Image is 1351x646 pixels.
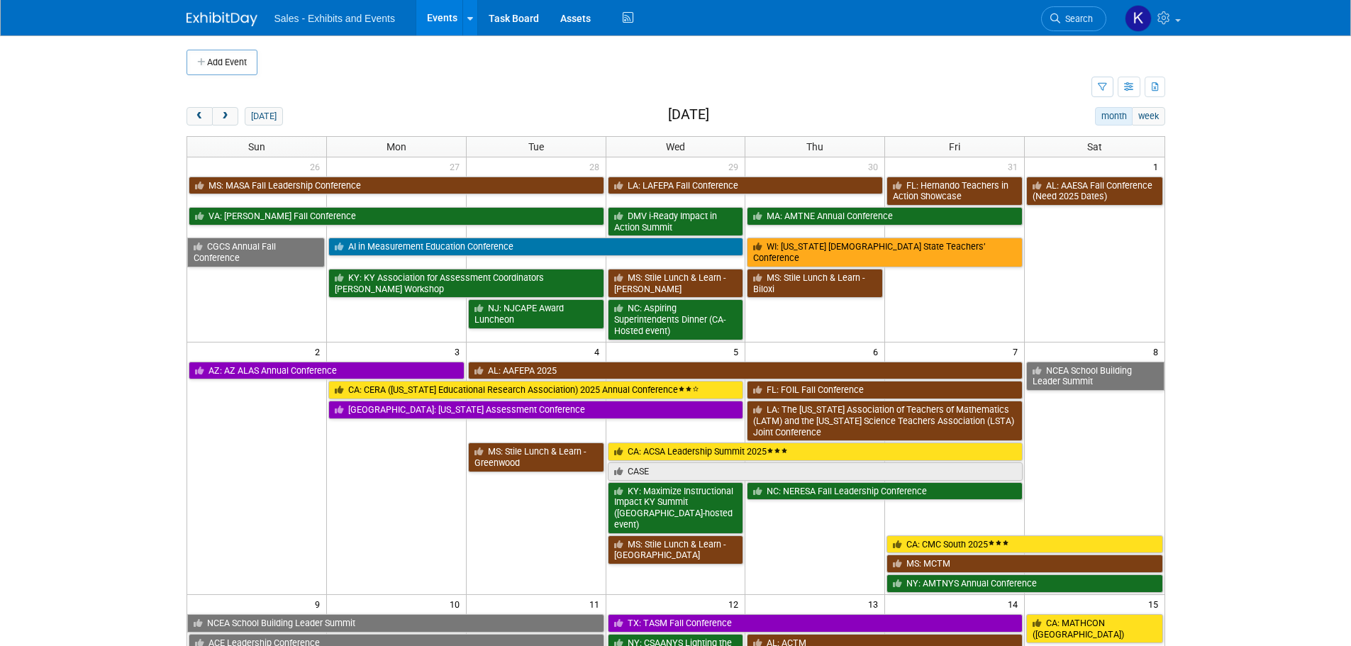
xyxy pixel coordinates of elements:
[1011,343,1024,360] span: 7
[1026,177,1162,206] a: AL: AAESA Fall Conference (Need 2025 Dates)
[747,381,1023,399] a: FL: FOIL Fall Conference
[187,238,325,267] a: CGCS Annual Fall Conference
[747,238,1023,267] a: WI: [US_STATE] [DEMOGRAPHIC_DATA] State Teachers’ Conference
[528,141,544,152] span: Tue
[468,442,604,472] a: MS: Stile Lunch & Learn - Greenwood
[867,157,884,175] span: 30
[313,595,326,613] span: 9
[608,482,744,534] a: KY: Maximize Instructional Impact KY Summit ([GEOGRAPHIC_DATA]-hosted event)
[468,299,604,328] a: NJ: NJCAPE Award Luncheon
[747,269,883,298] a: MS: Stile Lunch & Learn - Biloxi
[727,157,745,175] span: 29
[328,401,744,419] a: [GEOGRAPHIC_DATA]: [US_STATE] Assessment Conference
[448,595,466,613] span: 10
[608,177,884,195] a: LA: LAFEPA Fall Conference
[608,614,1023,633] a: TX: TASM Fall Conference
[886,555,1162,573] a: MS: MCTM
[248,141,265,152] span: Sun
[588,157,606,175] span: 28
[886,574,1162,593] a: NY: AMTNYS Annual Conference
[608,462,1023,481] a: CASE
[1041,6,1106,31] a: Search
[608,442,1023,461] a: CA: ACSA Leadership Summit 2025
[308,157,326,175] span: 26
[747,401,1023,441] a: LA: The [US_STATE] Association of Teachers of Mathematics (LATM) and the [US_STATE] Science Teach...
[1060,13,1093,24] span: Search
[1147,595,1164,613] span: 15
[593,343,606,360] span: 4
[1125,5,1152,32] img: Kara Haven
[949,141,960,152] span: Fri
[1087,141,1102,152] span: Sat
[608,299,744,340] a: NC: Aspiring Superintendents Dinner (CA-Hosted event)
[886,535,1162,554] a: CA: CMC South 2025
[588,595,606,613] span: 11
[245,107,282,126] button: [DATE]
[1006,595,1024,613] span: 14
[872,343,884,360] span: 6
[187,107,213,126] button: prev
[187,50,257,75] button: Add Event
[608,269,744,298] a: MS: Stile Lunch & Learn - [PERSON_NAME]
[1026,614,1162,643] a: CA: MATHCON ([GEOGRAPHIC_DATA])
[1152,157,1164,175] span: 1
[727,595,745,613] span: 12
[187,614,604,633] a: NCEA School Building Leader Summit
[313,343,326,360] span: 2
[806,141,823,152] span: Thu
[189,177,604,195] a: MS: MASA Fall Leadership Conference
[328,381,744,399] a: CA: CERA ([US_STATE] Educational Research Association) 2025 Annual Conference
[387,141,406,152] span: Mon
[189,207,604,225] a: VA: [PERSON_NAME] Fall Conference
[1026,362,1164,391] a: NCEA School Building Leader Summit
[187,12,257,26] img: ExhibitDay
[608,535,744,564] a: MS: Stile Lunch & Learn - [GEOGRAPHIC_DATA]
[274,13,395,24] span: Sales - Exhibits and Events
[666,141,685,152] span: Wed
[732,343,745,360] span: 5
[1006,157,1024,175] span: 31
[328,269,604,298] a: KY: KY Association for Assessment Coordinators [PERSON_NAME] Workshop
[189,362,465,380] a: AZ: AZ ALAS Annual Conference
[468,362,1023,380] a: AL: AAFEPA 2025
[886,177,1023,206] a: FL: Hernando Teachers in Action Showcase
[747,482,1023,501] a: NC: NERESA Fall Leadership Conference
[747,207,1023,225] a: MA: AMTNE Annual Conference
[448,157,466,175] span: 27
[1152,343,1164,360] span: 8
[1132,107,1164,126] button: week
[1095,107,1133,126] button: month
[608,207,744,236] a: DMV i-Ready Impact in Action Summit
[212,107,238,126] button: next
[867,595,884,613] span: 13
[453,343,466,360] span: 3
[668,107,709,123] h2: [DATE]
